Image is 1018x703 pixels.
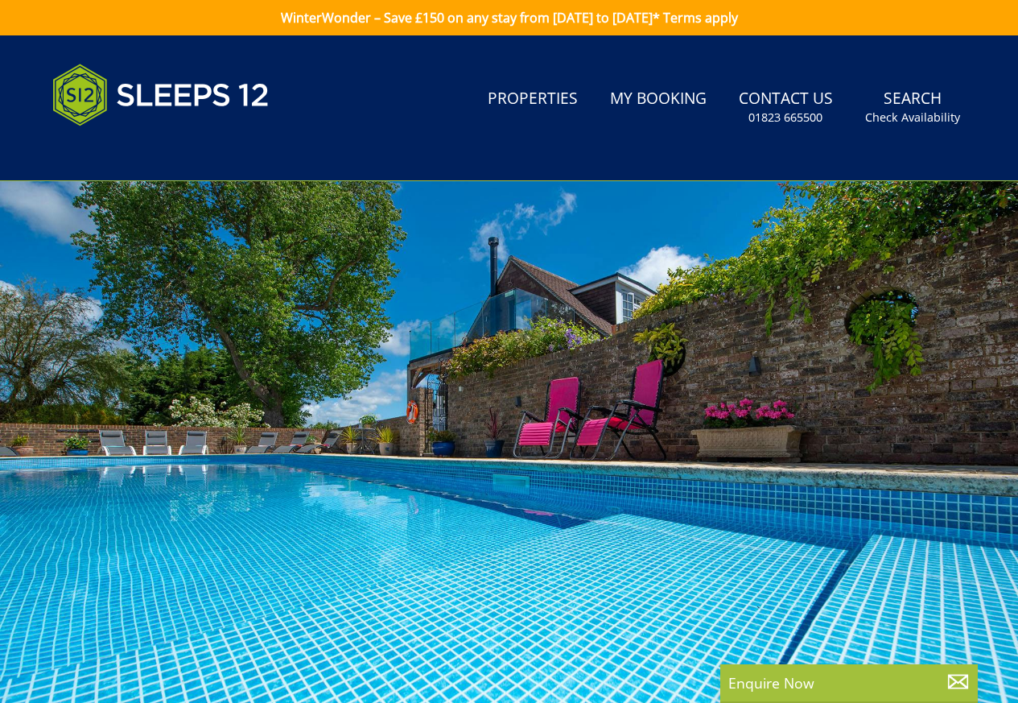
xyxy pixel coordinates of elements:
[604,81,713,118] a: My Booking
[728,672,970,693] p: Enquire Now
[748,110,822,126] small: 01823 665500
[481,81,584,118] a: Properties
[732,81,839,134] a: Contact Us01823 665500
[859,81,966,134] a: SearchCheck Availability
[44,145,213,159] iframe: Customer reviews powered by Trustpilot
[52,55,270,135] img: Sleeps 12
[865,110,960,126] small: Check Availability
